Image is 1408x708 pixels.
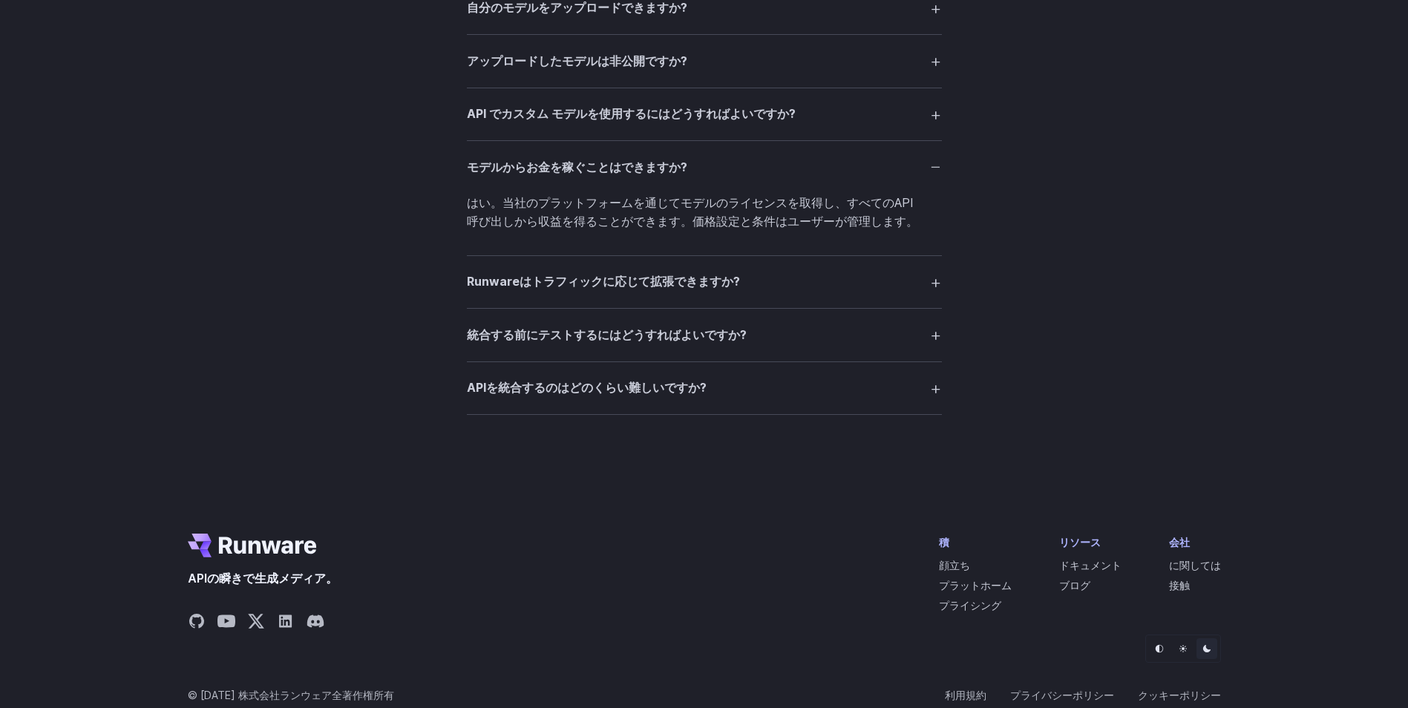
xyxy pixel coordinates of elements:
[217,612,235,635] a: YouTubeで共有する
[939,599,1001,612] a: プライシング
[277,612,295,635] a: LinkedInで共有する
[188,534,317,557] a: 行きます/
[467,272,740,292] h3: Runwareはトラフィックに応じて拡張できますか?
[1145,635,1221,663] ul: テーマセレクター
[188,569,338,589] span: APIの瞬きで生成メディア。
[467,268,942,296] summary: Runwareはトラフィックに応じて拡張できますか?
[188,686,394,704] span: © [DATE] 株式会社ランウェア全著作権所有
[467,47,942,75] summary: アップロードしたモデルは非公開ですか?
[939,579,1012,591] a: プラットホーム
[247,612,265,635] a: Xでシェアする
[1059,559,1122,571] a: ドキュメント
[1149,638,1170,659] button: デフォルト
[467,158,687,177] h3: モデルからお金を稼ぐことはできますか?
[1169,559,1221,571] a: に関しては
[467,105,796,124] h3: API でカスタム モデルを使用するにはどうすればよいですか?
[945,686,986,704] a: 利用規約
[939,534,1012,551] div: 積
[467,153,942,181] summary: モデルからお金を稼ぐことはできますか?
[1059,579,1090,591] a: ブログ
[467,100,942,128] summary: API でカスタム モデルを使用するにはどうすればよいですか?
[467,374,942,402] summary: APIを統合するのはどのくらい難しいですか?
[467,378,707,398] h3: APIを統合するのはどのくらい難しいですか?
[1138,686,1221,704] a: クッキーポリシー
[467,321,942,349] summary: 統合する前にテストするにはどうすればよいですか?
[467,326,747,345] h3: 統合する前にテストするにはどうすればよいですか?
[467,194,942,232] p: はい。当社のプラットフォームを通じてモデルのライセンスを取得し、すべてのAPI呼び出しから収益を得ることができます。価格設定と条件はユーザーが管理します。
[1173,638,1193,659] button: 光
[467,52,687,71] h3: アップロードしたモデルは非公開ですか?
[307,612,324,635] a: Discordで共有する
[1169,579,1190,591] a: 接触
[1010,686,1114,704] a: プライバシーポリシー
[1059,534,1122,551] div: リソース
[188,612,206,635] a: GitHubで共有する
[939,559,970,571] a: 顔立ち
[1169,534,1221,551] div: 会社
[1196,638,1217,659] button: 暗い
